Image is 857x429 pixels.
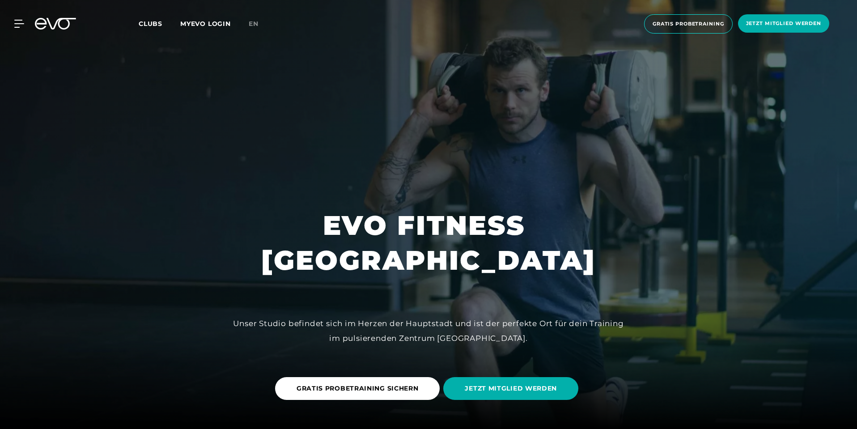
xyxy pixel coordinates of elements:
a: Jetzt Mitglied werden [735,14,832,34]
span: GRATIS PROBETRAINING SICHERN [297,384,419,393]
div: Unser Studio befindet sich im Herzen der Hauptstadt und ist der perfekte Ort für dein Training im... [227,316,630,345]
h1: EVO FITNESS [GEOGRAPHIC_DATA] [261,208,596,278]
a: Gratis Probetraining [641,14,735,34]
a: Clubs [139,19,180,28]
span: en [249,20,259,28]
span: Clubs [139,20,162,28]
span: Gratis Probetraining [653,20,724,28]
a: GRATIS PROBETRAINING SICHERN [275,370,444,407]
span: JETZT MITGLIED WERDEN [465,384,557,393]
a: en [249,19,269,29]
a: MYEVO LOGIN [180,20,231,28]
a: JETZT MITGLIED WERDEN [443,370,582,407]
span: Jetzt Mitglied werden [746,20,821,27]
